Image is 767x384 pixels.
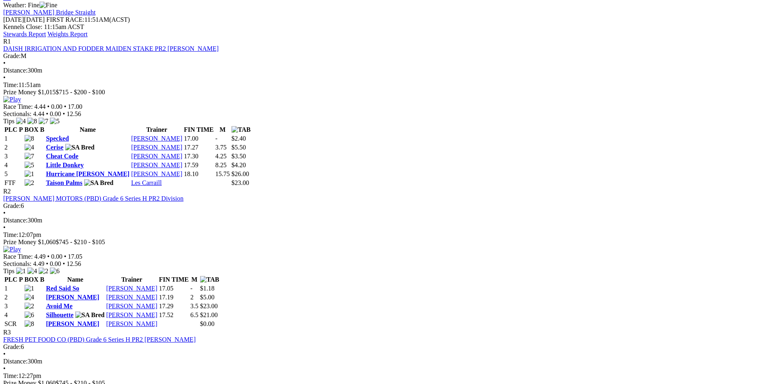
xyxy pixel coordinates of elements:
[232,162,246,168] span: $4.20
[3,110,31,117] span: Sectionals:
[56,239,105,245] span: $745 - $210 - $105
[4,135,23,143] td: 1
[3,246,21,253] img: Play
[106,303,157,309] a: [PERSON_NAME]
[33,260,44,267] span: 4.49
[64,103,66,110] span: •
[48,31,88,37] a: Weights Report
[232,135,246,142] span: $2.40
[33,110,44,117] span: 4.44
[106,320,157,327] a: [PERSON_NAME]
[3,16,24,23] span: [DATE]
[51,253,62,260] span: 0.00
[50,260,61,267] span: 0.00
[3,2,57,8] span: Weather: Fine
[3,202,764,210] div: 6
[3,16,45,23] span: [DATE]
[232,144,246,151] span: $5.50
[3,31,46,37] a: Stewards Report
[63,260,65,267] span: •
[4,161,23,169] td: 4
[34,103,45,110] span: 4.44
[3,336,196,343] a: FRESH PET FOOD CO (PBD) Grade 6 Series H PR2 [PERSON_NAME]
[3,23,764,31] div: Kennels Close: 11:15am ACST
[200,320,215,327] span: $0.00
[3,217,27,224] span: Distance:
[3,372,764,380] div: 12:27pm
[3,103,33,110] span: Race Time:
[25,276,39,283] span: BOX
[232,179,249,186] span: $23.00
[63,110,65,117] span: •
[232,153,246,160] span: $3.50
[25,170,34,178] img: 1
[3,9,95,16] a: [PERSON_NAME] Bridge Straight
[215,170,230,177] text: 15.75
[4,311,23,319] td: 4
[190,303,198,309] text: 3.5
[232,170,249,177] span: $26.00
[27,268,37,275] img: 4
[68,103,83,110] span: 17.00
[200,276,219,283] img: TAB
[25,179,34,187] img: 2
[3,45,219,52] a: DAISH IRRIGATION AND FODDER MAIDEN STAKE PR2 [PERSON_NAME]
[4,143,23,152] td: 2
[19,126,23,133] span: P
[64,253,66,260] span: •
[39,268,48,275] img: 2
[3,52,764,60] div: M
[25,135,34,142] img: 8
[215,126,230,134] th: M
[50,110,61,117] span: 0.00
[3,52,21,59] span: Grade:
[184,170,214,178] td: 18.10
[190,294,194,301] text: 2
[200,311,218,318] span: $21.00
[3,343,764,351] div: 6
[131,179,162,186] a: Les Carraill
[46,320,99,327] a: [PERSON_NAME]
[3,231,764,239] div: 12:07pm
[68,253,83,260] span: 17.05
[66,260,81,267] span: 12.56
[215,135,217,142] text: -
[25,144,34,151] img: 4
[3,202,21,209] span: Grade:
[184,135,214,143] td: 17.00
[4,302,23,310] td: 3
[3,96,21,103] img: Play
[131,153,182,160] a: [PERSON_NAME]
[25,303,34,310] img: 2
[215,153,227,160] text: 4.25
[25,153,34,160] img: 7
[47,103,50,110] span: •
[46,294,99,301] a: [PERSON_NAME]
[27,118,37,125] img: 8
[46,303,72,309] a: Avoid Me
[65,144,95,151] img: SA Bred
[3,351,6,357] span: •
[131,162,182,168] a: [PERSON_NAME]
[25,126,39,133] span: BOX
[3,365,6,372] span: •
[4,152,23,160] td: 3
[66,110,81,117] span: 12.56
[3,329,11,336] span: R3
[3,358,27,365] span: Distance:
[3,74,6,81] span: •
[3,188,11,195] span: R2
[4,179,23,187] td: FTF
[25,320,34,328] img: 8
[4,276,17,283] span: PLC
[3,118,14,125] span: Tips
[16,118,26,125] img: 4
[3,372,19,379] span: Time:
[50,268,60,275] img: 6
[190,311,198,318] text: 6.5
[3,81,19,88] span: Time:
[51,103,62,110] span: 0.00
[4,284,23,293] td: 1
[46,16,130,23] span: 11:51AM(ACST)
[4,293,23,301] td: 2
